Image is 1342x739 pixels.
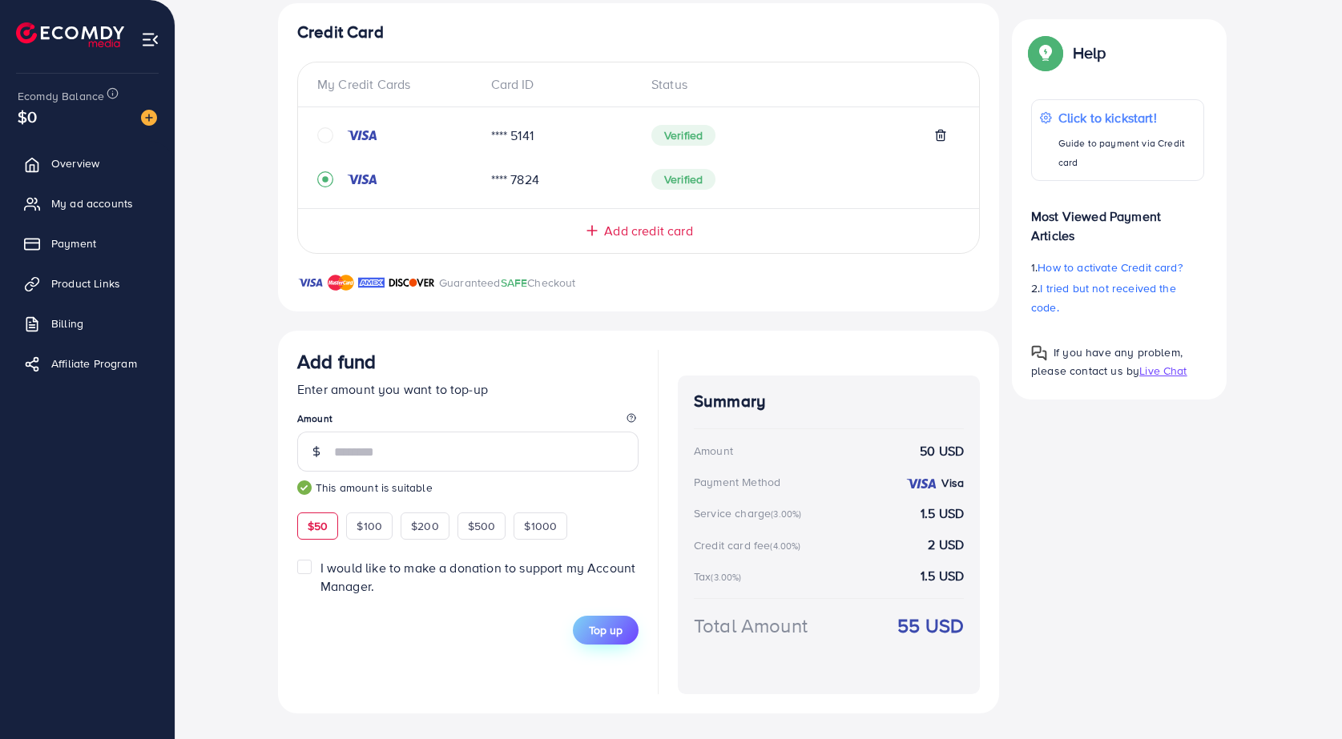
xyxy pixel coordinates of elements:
[920,442,964,460] strong: 50 USD
[1031,38,1060,67] img: Popup guide
[297,412,639,432] legend: Amount
[694,443,733,459] div: Amount
[1031,279,1204,317] p: 2.
[51,235,96,251] span: Payment
[604,222,692,240] span: Add credit card
[1058,108,1195,127] p: Click to kickstart!
[921,567,964,585] strong: 1.5 USD
[141,30,159,49] img: menu
[18,105,37,128] span: $0
[905,477,937,490] img: credit
[694,392,964,412] h4: Summary
[694,537,806,553] div: Credit card fee
[1073,43,1106,62] p: Help
[694,505,806,521] div: Service charge
[651,169,715,190] span: Verified
[51,155,99,171] span: Overview
[921,504,964,523] strong: 1.5 USD
[711,571,741,584] small: (3.00%)
[1038,259,1182,275] span: How to activate Credit card?
[320,559,635,595] span: I would like to make a donation to support my Account Manager.
[12,187,163,219] a: My ad accounts
[297,480,312,495] img: guide
[51,355,137,372] span: Affiliate Program
[297,380,639,399] p: Enter amount you want to top-up
[357,518,382,534] span: $100
[346,173,378,186] img: credit
[16,22,124,47] img: logo
[1031,344,1183,379] span: If you have any problem, please contact us by
[1031,194,1204,245] p: Most Viewed Payment Articles
[771,508,801,520] small: (3.00%)
[1031,280,1176,315] span: I tried but not received the code.
[524,518,557,534] span: $1000
[694,568,747,584] div: Tax
[468,518,496,534] span: $500
[12,227,163,259] a: Payment
[12,147,163,179] a: Overview
[694,612,808,640] div: Total Amount
[317,75,478,94] div: My Credit Cards
[317,127,333,143] svg: circle
[297,480,639,496] small: This amount is suitable
[141,110,157,126] img: image
[12,347,163,380] a: Affiliate Program
[317,171,333,187] svg: record circle
[694,474,780,490] div: Payment Method
[1139,363,1187,379] span: Live Chat
[297,350,376,373] h3: Add fund
[770,540,800,552] small: (4.00%)
[12,267,163,299] a: Product Links
[1058,134,1195,172] p: Guide to payment via Credit card
[308,518,328,534] span: $50
[501,275,528,291] span: SAFE
[941,475,964,491] strong: Visa
[573,616,639,645] button: Top up
[1274,667,1330,727] iframe: Chat
[897,612,964,640] strong: 55 USD
[439,273,576,292] p: Guaranteed Checkout
[411,518,439,534] span: $200
[51,275,120,291] span: Product Links
[928,536,964,554] strong: 2 USD
[51,315,83,331] span: Billing
[651,125,715,146] span: Verified
[297,22,980,42] h4: Credit Card
[389,273,435,292] img: brand
[346,129,378,142] img: credit
[589,622,623,638] span: Top up
[1031,258,1204,277] p: 1.
[328,273,354,292] img: brand
[297,273,324,292] img: brand
[358,273,385,292] img: brand
[639,75,960,94] div: Status
[18,88,104,104] span: Ecomdy Balance
[51,195,133,211] span: My ad accounts
[1031,345,1047,361] img: Popup guide
[478,75,639,94] div: Card ID
[12,307,163,339] a: Billing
